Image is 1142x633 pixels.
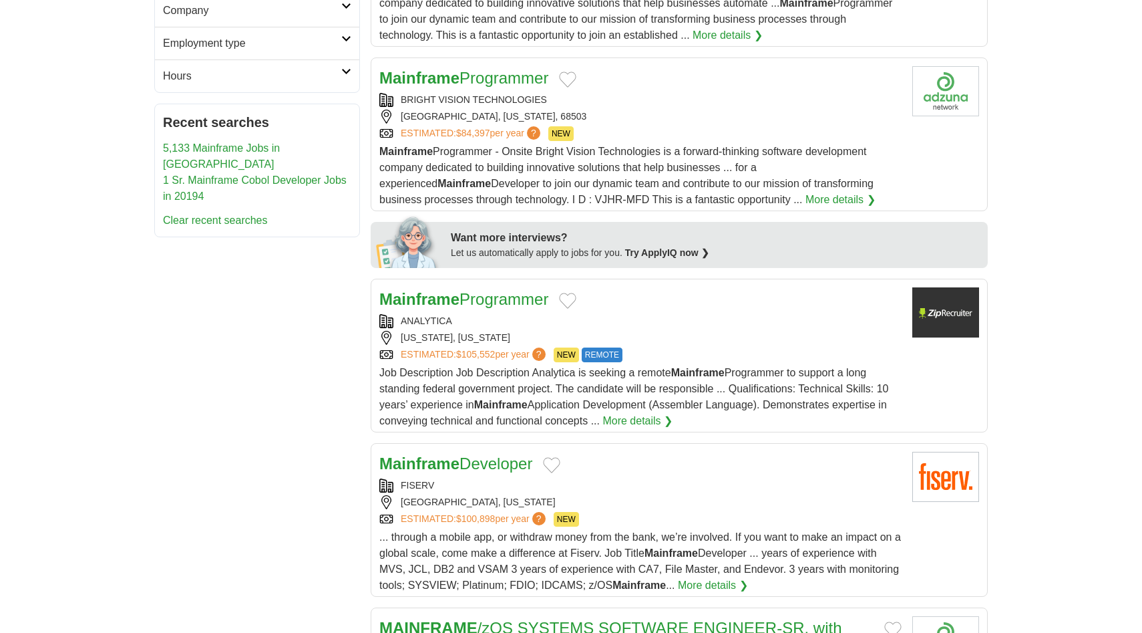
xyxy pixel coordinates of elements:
[379,146,874,205] span: Programmer - Onsite Bright Vision Technologies is a forward-thinking software development company...
[379,93,902,107] div: BRIGHT VISION TECHNOLOGIES
[163,3,341,19] h2: Company
[625,247,709,258] a: Try ApplyIQ now ❯
[582,348,622,362] span: REMOTE
[456,349,495,360] span: $105,552
[379,531,901,591] span: ... through a mobile app, or withdraw money from the bank, we’re involved. If you want to make an...
[559,293,576,309] button: Add to favorite jobs
[532,512,546,525] span: ?
[379,290,548,308] a: MainframeProgrammer
[379,290,459,308] strong: Mainframe
[912,452,979,502] img: Fiserv logo
[678,578,748,594] a: More details ❯
[163,215,268,226] a: Clear recent searches
[401,348,548,362] a: ESTIMATED:$105,552per year?
[554,512,579,527] span: NEW
[548,126,574,141] span: NEW
[163,68,341,84] h2: Hours
[456,513,495,524] span: $100,898
[379,69,459,87] strong: Mainframe
[527,126,540,140] span: ?
[379,314,902,328] div: ANALYTICA
[456,128,490,138] span: $84,397
[379,146,433,157] strong: Mainframe
[912,66,979,116] img: Company logo
[379,495,902,509] div: [GEOGRAPHIC_DATA], [US_STATE]
[155,59,359,92] a: Hours
[379,455,459,473] strong: Mainframe
[163,142,280,170] a: 5,133 Mainframe Jobs in [GEOGRAPHIC_DATA]
[671,367,725,378] strong: Mainframe
[451,230,980,246] div: Want more interviews?
[451,246,980,260] div: Let us automatically apply to jobs for you.
[532,348,546,361] span: ?
[376,215,441,268] img: apply-iq-scientist.png
[912,287,979,338] img: Company logo
[379,455,532,473] a: MainframeDeveloper
[379,110,902,124] div: [GEOGRAPHIC_DATA], [US_STATE], 68503
[401,512,548,527] a: ESTIMATED:$100,898per year?
[474,399,528,410] strong: Mainframe
[401,126,543,141] a: ESTIMATED:$84,397per year?
[163,35,341,51] h2: Employment type
[805,192,876,208] a: More details ❯
[693,27,763,43] a: More details ❯
[437,178,491,189] strong: Mainframe
[554,348,579,362] span: NEW
[163,112,351,132] h2: Recent searches
[543,457,560,473] button: Add to favorite jobs
[559,72,576,88] button: Add to favorite jobs
[379,69,548,87] a: MainframeProgrammer
[602,413,673,429] a: More details ❯
[644,547,698,559] strong: Mainframe
[155,27,359,59] a: Employment type
[163,174,347,202] a: 1 Sr. Mainframe Cobol Developer Jobs in 20194
[379,367,889,426] span: Job Description Job Description Analytica is seeking a remote Programmer to support a long standi...
[612,580,666,591] strong: Mainframe
[379,331,902,345] div: [US_STATE], [US_STATE]
[401,480,434,491] a: FISERV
